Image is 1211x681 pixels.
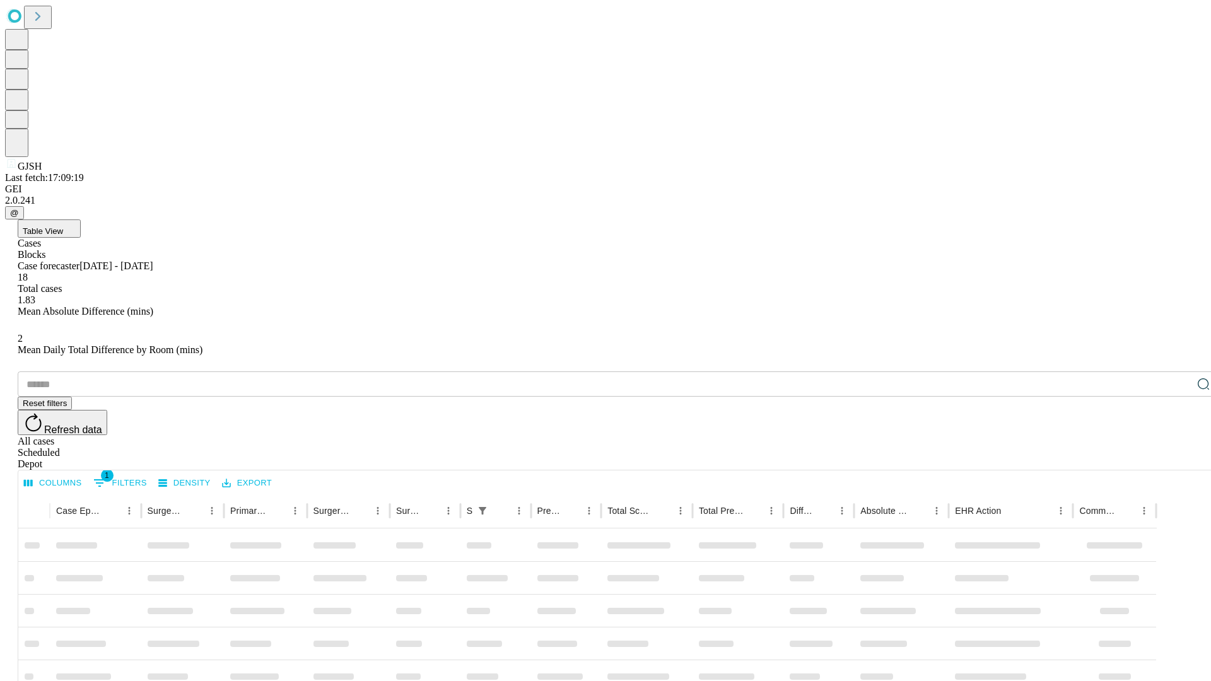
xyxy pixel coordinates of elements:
button: Refresh data [18,410,107,435]
span: 1 [101,469,114,482]
div: Surgery Date [396,506,421,516]
button: Density [155,474,214,493]
button: Menu [1135,502,1153,520]
span: Table View [23,226,63,236]
button: Menu [369,502,387,520]
div: Surgeon Name [148,506,184,516]
button: Menu [286,502,304,520]
div: EHR Action [955,506,1001,516]
button: Sort [185,502,203,520]
span: Last fetch: 17:09:19 [5,172,84,183]
button: Sort [745,502,763,520]
button: Sort [493,502,510,520]
button: Sort [422,502,440,520]
button: Menu [833,502,851,520]
button: Sort [910,502,928,520]
button: Sort [563,502,580,520]
span: Mean Daily Total Difference by Room (mins) [18,344,202,355]
button: Sort [1002,502,1020,520]
span: 1.83 [18,294,35,305]
button: Sort [351,502,369,520]
span: Case forecaster [18,260,79,271]
div: Absolute Difference [860,506,909,516]
button: Show filters [474,502,491,520]
span: Mean Absolute Difference (mins) [18,306,153,317]
span: 18 [18,272,28,282]
button: Menu [510,502,528,520]
span: Total cases [18,283,62,294]
div: Surgery Name [313,506,350,516]
div: 1 active filter [474,502,491,520]
span: GJSH [18,161,42,172]
button: Menu [120,502,138,520]
div: Primary Service [230,506,267,516]
div: Total Scheduled Duration [607,506,653,516]
button: Sort [269,502,286,520]
span: [DATE] - [DATE] [79,260,153,271]
button: Menu [203,502,221,520]
span: @ [10,208,19,218]
button: Menu [928,502,945,520]
button: @ [5,206,24,219]
button: Menu [580,502,598,520]
button: Export [219,474,275,493]
div: Case Epic Id [56,506,102,516]
button: Show filters [90,473,150,493]
button: Menu [440,502,457,520]
div: 2.0.241 [5,195,1206,206]
button: Menu [1052,502,1070,520]
div: Scheduled In Room Duration [467,506,472,516]
span: Refresh data [44,424,102,435]
span: 2 [18,333,23,344]
button: Sort [103,502,120,520]
span: Reset filters [23,399,67,408]
button: Sort [816,502,833,520]
button: Reset filters [18,397,72,410]
button: Table View [18,219,81,238]
button: Sort [654,502,672,520]
div: GEI [5,183,1206,195]
button: Menu [672,502,689,520]
div: Comments [1079,506,1116,516]
button: Sort [1118,502,1135,520]
div: Predicted In Room Duration [537,506,562,516]
button: Select columns [21,474,85,493]
div: Total Predicted Duration [699,506,744,516]
div: Difference [790,506,814,516]
button: Menu [763,502,780,520]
